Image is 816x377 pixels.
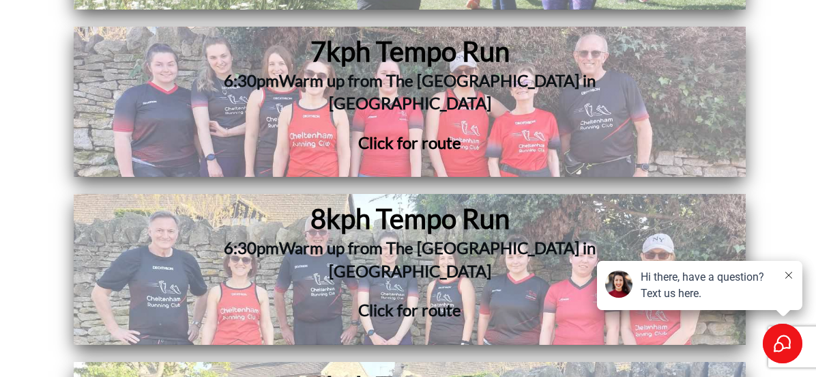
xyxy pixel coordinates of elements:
span: Warm up from The [GEOGRAPHIC_DATA] in [GEOGRAPHIC_DATA] [279,238,596,281]
span: Click for route [358,132,461,152]
span: Warm up from The [GEOGRAPHIC_DATA] in [GEOGRAPHIC_DATA] [279,70,596,113]
span: 7kph Tempo Run [310,35,510,68]
span: 8kph Tempo Run [310,202,510,235]
span: 6:30pm [224,70,279,90]
span: 6:30pm [224,238,279,257]
span: Click for route [358,300,461,320]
